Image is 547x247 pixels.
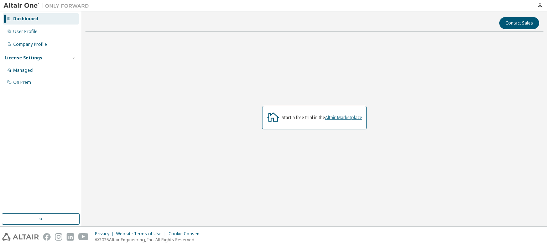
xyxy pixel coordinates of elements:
[13,68,33,73] div: Managed
[325,114,362,120] a: Altair Marketplace
[4,2,93,9] img: Altair One
[168,231,205,237] div: Cookie Consent
[78,233,89,241] img: youtube.svg
[282,115,362,120] div: Start a free trial in the
[95,237,205,243] p: © 2025 Altair Engineering, Inc. All Rights Reserved.
[95,231,116,237] div: Privacy
[13,16,38,22] div: Dashboard
[43,233,51,241] img: facebook.svg
[116,231,168,237] div: Website Terms of Use
[13,29,37,34] div: User Profile
[5,55,42,61] div: License Settings
[13,80,31,85] div: On Prem
[2,233,39,241] img: altair_logo.svg
[55,233,62,241] img: instagram.svg
[499,17,539,29] button: Contact Sales
[13,42,47,47] div: Company Profile
[67,233,74,241] img: linkedin.svg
